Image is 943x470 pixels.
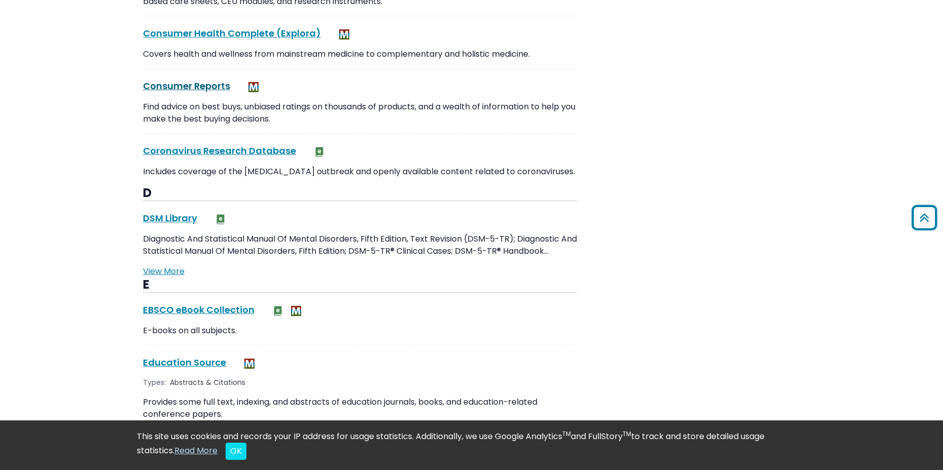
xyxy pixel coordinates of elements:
[562,429,571,438] sup: TM
[215,214,226,224] img: e-Book
[143,186,577,201] h3: D
[226,443,246,460] button: Close
[143,377,166,388] span: Types:
[908,210,940,226] a: Back to Top
[143,48,577,60] p: Covers health and wellness from mainstream medicine to complementary and holistic medicine.
[143,278,577,293] h3: E
[291,306,301,316] img: MeL (Michigan electronic Library)
[623,429,631,438] sup: TM
[137,430,806,460] div: This site uses cookies and records your IP address for usage statistics. Additionally, we use Goo...
[143,265,185,277] a: View More
[143,303,255,316] a: EBSCO eBook Collection
[143,233,577,257] p: Diagnostic And Statistical Manual Of Mental Disorders, Fifth Edition, Text Revision (DSM-5-TR); D...
[143,325,577,337] p: E-books on all subjects.
[143,101,577,125] p: Find advice on best buys, unbiased ratings on thousands of products, and a wealth of information ...
[143,144,296,157] a: Coronavirus Research Database
[143,212,197,224] a: DSM Library
[339,29,349,40] img: MeL (Michigan electronic Library)
[248,82,259,92] img: MeL (Michigan electronic Library)
[143,356,226,369] a: Education Source
[143,27,321,40] a: Consumer Health Complete (Explora)
[143,166,577,178] p: Includes coverage of the [MEDICAL_DATA] outbreak and openly available content related to coronavi...
[143,80,230,92] a: Consumer Reports
[244,359,255,369] img: MeL (Michigan electronic Library)
[143,396,577,420] p: Provides some full text, indexing, and abstracts of education journals, books, and education-rela...
[314,147,324,157] img: e-Book
[174,445,217,456] a: Read More
[170,377,247,388] div: Abstracts & Citations
[273,306,283,316] img: e-Book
